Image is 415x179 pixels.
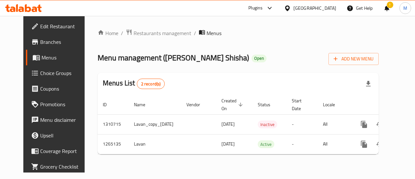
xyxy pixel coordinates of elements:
a: Edit Restaurant [26,19,93,34]
span: Promotions [40,100,88,108]
a: Menus [26,50,93,65]
span: Start Date [292,97,310,112]
span: Menus [41,54,88,61]
span: Menus [207,29,221,37]
td: 1265135 [98,134,129,154]
button: more [356,117,372,132]
a: Coupons [26,81,93,96]
span: Name [134,101,154,109]
a: Menu disclaimer [26,112,93,128]
span: Restaurants management [134,29,191,37]
span: [DATE] [221,140,235,148]
a: Coverage Report [26,143,93,159]
span: Open [252,56,267,61]
a: Restaurants management [126,29,191,37]
a: Choice Groups [26,65,93,81]
span: Branches [40,38,88,46]
h2: Menus List [103,78,165,89]
nav: breadcrumb [98,29,379,37]
button: Add New Menu [328,53,379,65]
a: Branches [26,34,93,50]
span: Created On [221,97,245,112]
span: M [403,5,407,12]
a: Upsell [26,128,93,143]
td: - [287,114,318,134]
span: Add New Menu [334,55,373,63]
div: Total records count [137,79,165,89]
span: Inactive [258,121,277,128]
td: Lavan_copy_[DATE] [129,114,181,134]
div: Export file [361,76,376,92]
span: Active [258,141,274,148]
div: Open [252,55,267,62]
span: Menu management ( [PERSON_NAME] Shisha ) [98,50,249,65]
button: Change Status [372,117,387,132]
span: [DATE] [221,120,235,128]
a: Promotions [26,96,93,112]
a: Grocery Checklist [26,159,93,174]
a: Home [98,29,118,37]
span: Coupons [40,85,88,93]
span: Menu disclaimer [40,116,88,124]
span: 2 record(s) [137,81,165,87]
span: Choice Groups [40,69,88,77]
div: Plugins [248,4,263,12]
span: Grocery Checklist [40,163,88,171]
span: Coverage Report [40,147,88,155]
td: 1310715 [98,114,129,134]
td: All [318,134,351,154]
td: Lavan [129,134,181,154]
td: - [287,134,318,154]
span: Status [258,101,279,109]
td: All [318,114,351,134]
span: ID [103,101,115,109]
span: Vendor [186,101,208,109]
span: Locale [323,101,343,109]
button: Change Status [372,136,387,152]
span: Upsell [40,132,88,139]
li: / [121,29,123,37]
div: [GEOGRAPHIC_DATA] [293,5,336,12]
div: Inactive [258,121,277,128]
span: Edit Restaurant [40,22,88,30]
button: more [356,136,372,152]
li: / [194,29,196,37]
